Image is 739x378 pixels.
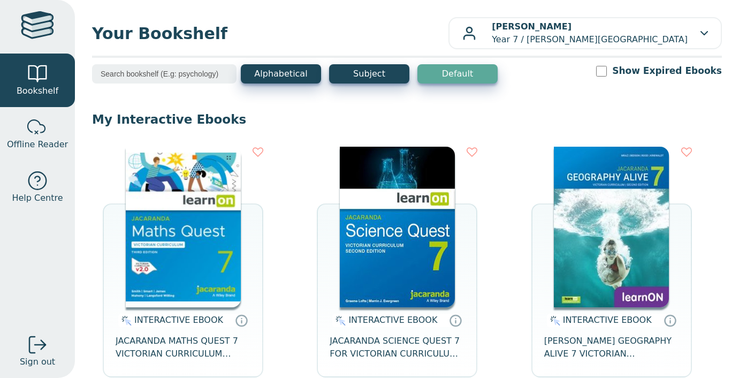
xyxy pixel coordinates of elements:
label: Show Expired Ebooks [612,64,722,78]
img: interactive.svg [332,314,346,327]
span: INTERACTIVE EBOOK [348,315,437,325]
span: JACARANDA MATHS QUEST 7 VICTORIAN CURRICULUM LEARNON EBOOK 3E [116,335,250,360]
input: Search bookshelf (E.g: psychology) [92,64,237,84]
p: Year 7 / [PERSON_NAME][GEOGRAPHIC_DATA] [492,20,688,46]
span: INTERACTIVE EBOOK [134,315,223,325]
span: Sign out [20,356,55,368]
span: Help Centre [12,192,63,205]
button: Default [417,64,498,84]
a: Interactive eBooks are accessed online via the publisher’s portal. They contain interactive resou... [449,314,462,327]
b: [PERSON_NAME] [492,21,572,32]
img: interactive.svg [547,314,560,327]
span: [PERSON_NAME] GEOGRAPHY ALIVE 7 VICTORIAN CURRICULUM LEARNON EBOOK 2E [544,335,679,360]
span: JACARANDA SCIENCE QUEST 7 FOR VICTORIAN CURRICULUM LEARNON 2E EBOOK [330,335,464,360]
a: Interactive eBooks are accessed online via the publisher’s portal. They contain interactive resou... [664,314,676,327]
button: Subject [329,64,409,84]
button: Alphabetical [241,64,321,84]
img: cc9fd0c4-7e91-e911-a97e-0272d098c78b.jpg [554,147,669,307]
a: Interactive eBooks are accessed online via the publisher’s portal. They contain interactive resou... [235,314,248,327]
img: 329c5ec2-5188-ea11-a992-0272d098c78b.jpg [340,147,455,307]
img: b87b3e28-4171-4aeb-a345-7fa4fe4e6e25.jpg [126,147,241,307]
img: interactive.svg [118,314,132,327]
span: INTERACTIVE EBOOK [563,315,652,325]
button: [PERSON_NAME]Year 7 / [PERSON_NAME][GEOGRAPHIC_DATA] [448,17,722,49]
span: Offline Reader [7,138,68,151]
span: Bookshelf [17,85,58,97]
span: Your Bookshelf [92,21,448,46]
p: My Interactive Ebooks [92,111,722,127]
